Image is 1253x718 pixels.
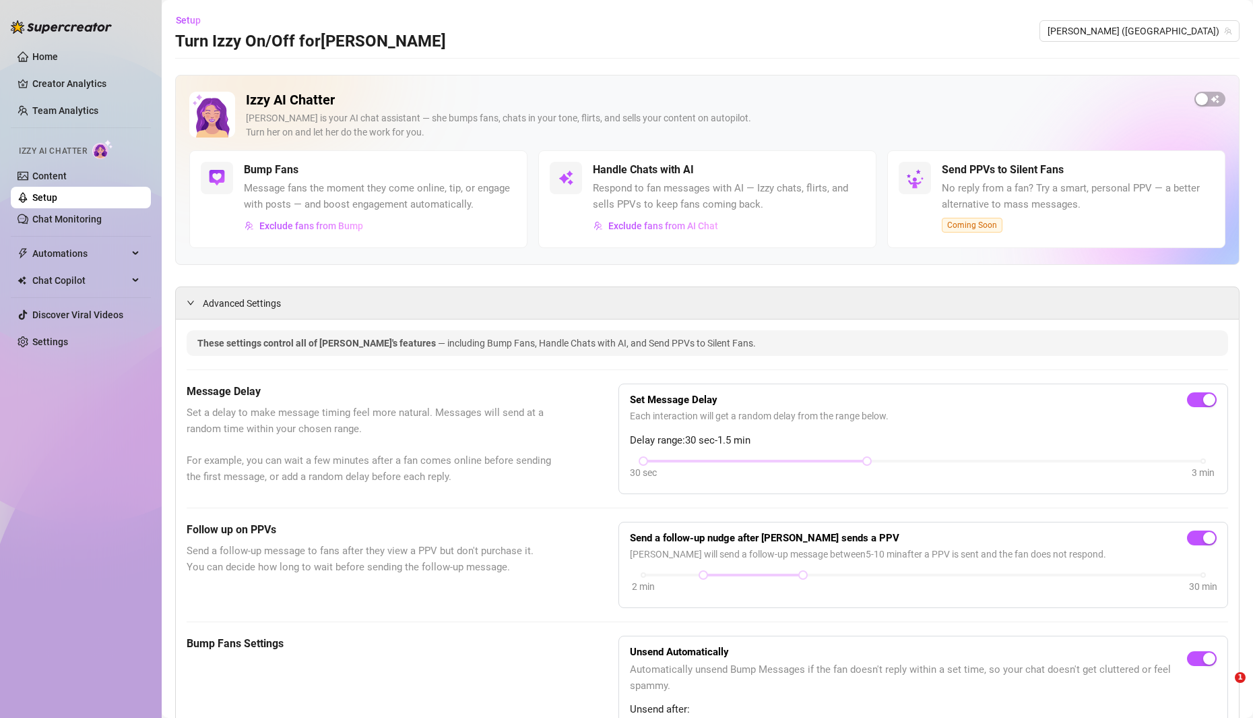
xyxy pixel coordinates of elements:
[32,336,68,347] a: Settings
[630,409,1217,423] span: Each interaction will get a random delay from the range below.
[18,248,28,259] span: thunderbolt
[209,170,225,186] img: svg%3e
[246,111,1184,140] div: [PERSON_NAME] is your AI chat assistant — she bumps fans, chats in your tone, flirts, and sells y...
[906,169,928,191] img: silent-fans-ppv-o-N6Mmdf.svg
[593,162,694,178] h5: Handle Chats with AI
[32,214,102,225] a: Chat Monitoring
[32,243,128,264] span: Automations
[32,309,123,320] a: Discover Viral Videos
[1224,27,1232,35] span: team
[630,547,1217,562] span: [PERSON_NAME] will send a follow-up message between 5 - 10 min after a PPV is sent and the fan do...
[608,220,718,231] span: Exclude fans from AI Chat
[558,170,574,186] img: svg%3e
[593,181,865,212] span: Respond to fan messages with AI — Izzy chats, flirts, and sells PPVs to keep fans coming back.
[189,92,235,138] img: Izzy AI Chatter
[1048,21,1231,41] span: Linda (lindavo)
[630,532,899,544] strong: Send a follow-up nudge after [PERSON_NAME] sends a PPV
[259,220,363,231] span: Exclude fans from Bump
[187,295,203,310] div: expanded
[19,145,87,158] span: Izzy AI Chatter
[187,405,551,485] span: Set a delay to make message timing feel more natural. Messages will send at a random time within ...
[32,51,58,62] a: Home
[630,662,1187,694] span: Automatically unsend Bump Messages if the fan doesn't reply within a set time, so your chat doesn...
[942,162,1064,178] h5: Send PPVs to Silent Fans
[245,221,254,231] img: svg%3e
[630,433,1217,449] span: Delay range: 30 sec - 1.5 min
[92,140,113,159] img: AI Chatter
[246,92,1184,109] h2: Izzy AI Chatter
[175,31,446,53] h3: Turn Izzy On/Off for [PERSON_NAME]
[942,218,1002,233] span: Coming Soon
[1207,672,1240,705] iframe: Intercom live chat
[32,270,128,291] span: Chat Copilot
[187,299,195,307] span: expanded
[593,221,603,231] img: svg%3e
[32,105,98,116] a: Team Analytics
[203,296,281,311] span: Advanced Settings
[175,9,212,31] button: Setup
[18,276,26,285] img: Chat Copilot
[942,181,1214,212] span: No reply from a fan? Try a smart, personal PPV — a better alternative to mass messages.
[632,579,655,594] div: 2 min
[187,543,551,575] span: Send a follow-up message to fans after they view a PPV but don't purchase it. You can decide how ...
[244,162,298,178] h5: Bump Fans
[1189,579,1217,594] div: 30 min
[32,192,57,203] a: Setup
[630,394,717,406] strong: Set Message Delay
[32,73,140,94] a: Creator Analytics
[244,215,364,237] button: Exclude fans from Bump
[1192,465,1215,480] div: 3 min
[438,338,756,349] span: — including Bump Fans, Handle Chats with AI, and Send PPVs to Silent Fans.
[630,702,1217,718] span: Unsend after:
[593,215,719,237] button: Exclude fans from AI Chat
[1235,672,1246,683] span: 1
[176,15,201,26] span: Setup
[244,181,516,212] span: Message fans the moment they come online, tip, or engage with posts — and boost engagement automa...
[630,646,729,658] strong: Unsend Automatically
[187,636,551,652] h5: Bump Fans Settings
[187,384,551,400] h5: Message Delay
[11,20,112,34] img: logo-BBDzfeDw.svg
[197,338,438,349] span: These settings control all of [PERSON_NAME]'s features
[630,465,657,480] div: 30 sec
[32,171,67,181] a: Content
[187,522,551,538] h5: Follow up on PPVs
